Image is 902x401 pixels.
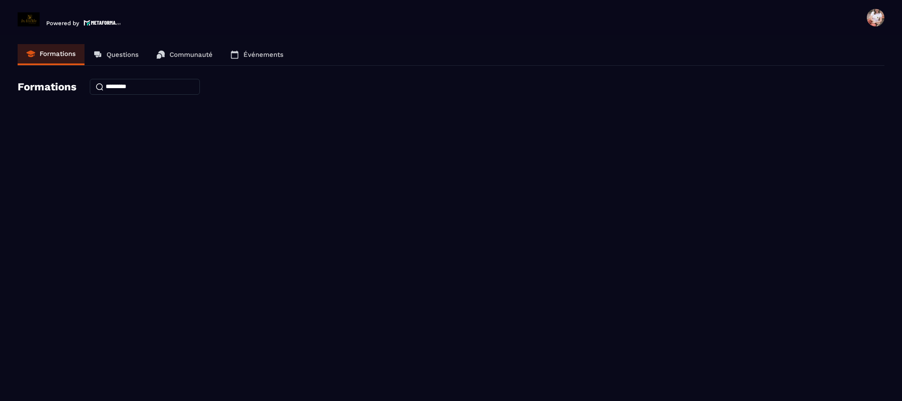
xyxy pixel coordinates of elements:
[221,44,292,65] a: Événements
[18,81,77,93] h4: Formations
[243,51,283,59] p: Événements
[147,44,221,65] a: Communauté
[18,44,85,65] a: Formations
[46,20,79,26] p: Powered by
[169,51,213,59] p: Communauté
[40,50,76,58] p: Formations
[107,51,139,59] p: Questions
[85,44,147,65] a: Questions
[84,19,121,26] img: logo
[18,12,40,26] img: logo-branding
